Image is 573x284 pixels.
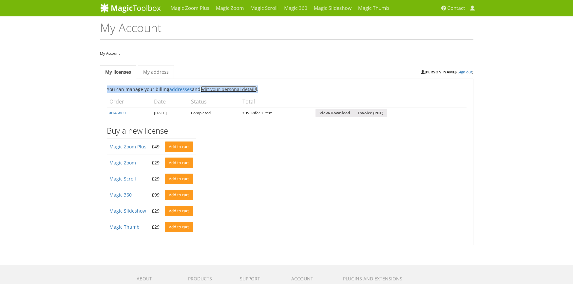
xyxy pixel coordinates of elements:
[354,109,387,118] a: Invoice (PDF)
[100,3,161,13] img: MagicToolbox.com - Image tools for your website
[165,158,194,168] a: Add to cart
[109,110,126,115] a: #146869
[149,155,162,171] td: £29
[291,276,333,281] h6: Account
[240,276,281,281] h6: Support
[165,206,194,216] a: Add to cart
[137,276,178,281] h6: About
[149,139,162,155] td: £49
[100,65,136,79] a: My licenses
[154,110,167,115] time: [DATE]
[188,276,230,281] h6: Products
[149,171,162,187] td: £29
[421,69,456,74] strong: [PERSON_NAME]
[107,85,467,93] p: You can manage your billing and .
[107,126,467,135] h3: Buy a new license
[315,109,354,118] a: View/Download
[165,174,194,184] a: Add to cart
[109,143,146,150] a: Magic Zoom Plus
[242,110,245,115] span: £
[421,69,473,74] small: ( )
[149,203,162,219] td: £29
[191,98,207,105] span: Status
[149,187,162,203] td: £99
[165,190,194,200] a: Add to cart
[448,5,465,11] span: Contact
[100,49,473,57] nav: My Account
[201,86,257,92] a: edit your personal details
[100,21,473,40] h1: My Account
[109,208,146,214] a: Magic Slideshow
[109,176,136,182] a: Magic Scroll
[242,98,255,105] span: Total
[242,110,255,115] bdi: 35.38
[165,222,194,232] a: Add to cart
[169,86,192,92] a: addresses
[109,160,136,166] a: Magic Zoom
[165,142,194,152] a: Add to cart
[188,107,240,119] td: Completed
[240,107,313,119] td: for 1 item
[458,69,472,74] a: Sign out
[109,98,124,105] span: Order
[109,224,140,230] a: Magic Thumb
[109,192,132,198] a: Magic 360
[154,98,166,105] span: Date
[343,276,411,281] h6: Plugins and extensions
[138,65,174,79] a: My address
[149,219,162,235] td: £29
